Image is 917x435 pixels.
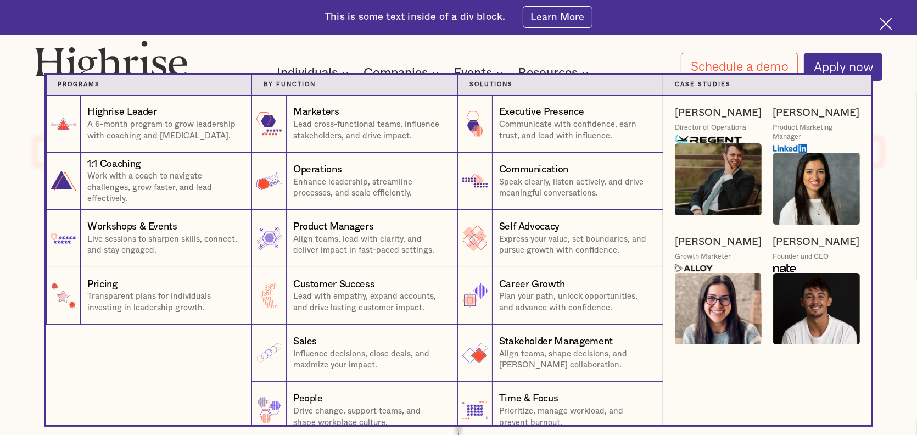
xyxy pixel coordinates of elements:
div: Time & Focus [499,392,558,406]
div: Pricing [87,278,118,292]
div: Communication [499,163,568,177]
strong: Programs [58,82,100,87]
div: People [293,392,323,406]
div: Product Marketing Manager [773,123,860,141]
div: Operations [293,163,342,177]
p: Speak clearly, listen actively, and drive meaningful conversations. [499,177,651,199]
div: Resources [518,66,578,80]
a: Executive PresenceCommunicate with confidence, earn trust, and lead with influence. [457,96,663,153]
img: Highrise logo [35,40,188,86]
p: Communicate with confidence, earn trust, and lead with influence. [499,119,651,142]
p: Express your value, set boundaries, and pursue growth with confidence. [499,234,651,256]
a: Learn More [523,6,592,28]
p: Align teams, lead with clarity, and deliver impact in fast-paced settings. [293,234,446,256]
p: Work with a coach to navigate challenges, grow faster, and lead effectively. [87,171,240,204]
a: MarketersLead cross-functional teams, influence stakeholders, and drive impact. [251,96,457,153]
div: 1:1 Coaching [87,158,141,171]
div: Individuals [277,66,338,80]
div: Director of Operations [675,123,746,132]
div: Highrise Leader [87,105,157,119]
a: Product ManagersAlign teams, lead with clarity, and deliver impact in fast-paced settings. [251,210,457,267]
p: Live sessions to sharpen skills, connect, and stay engaged. [87,234,240,256]
div: Individuals [277,66,352,80]
a: CommunicationSpeak clearly, listen actively, and drive meaningful conversations. [457,153,663,210]
strong: by function [264,82,316,87]
div: Product Managers [293,220,373,234]
a: 1:1 CoachingWork with a coach to navigate challenges, grow faster, and lead effectively. [46,153,252,210]
p: Transparent plans for individuals investing in leadership growth. [87,291,240,314]
div: Career Growth [499,278,565,292]
a: Workshops & EventsLive sessions to sharpen skills, connect, and stay engaged. [46,210,252,267]
p: Plan your path, unlock opportunities, and advance with confidence. [499,291,651,314]
a: [PERSON_NAME] [773,107,860,120]
p: Influence decisions, close deals, and maximize your impact. [293,349,446,371]
div: Stakeholder Management [499,335,613,349]
div: Customer Success [293,278,374,292]
div: Growth Marketer [675,252,731,261]
strong: Solutions [469,82,513,87]
div: Founder and CEO [773,252,829,261]
div: Companies [364,66,442,80]
a: Highrise LeaderA 6-month program to grow leadership with coaching and [MEDICAL_DATA]. [46,96,252,153]
p: Prioritize, manage workload, and prevent burnout. [499,406,651,428]
p: Lead with empathy, expand accounts, and drive lasting customer impact. [293,291,446,314]
strong: Case Studies [675,82,731,87]
div: This is some text inside of a div block. [325,10,505,24]
div: Executive Presence [499,105,584,119]
p: Enhance leadership, streamline processes, and scale efficiently. [293,177,446,199]
div: Events [454,66,506,80]
a: Apply now [804,53,883,81]
a: OperationsEnhance leadership, streamline processes, and scale efficiently. [251,153,457,210]
a: [PERSON_NAME] [675,236,762,249]
a: [PERSON_NAME] [675,107,762,120]
div: Sales [293,335,317,349]
div: Events [454,66,492,80]
div: Self Advocacy [499,220,560,234]
img: Cross icon [880,18,892,30]
div: Workshops & Events [87,220,177,234]
p: A 6-month program to grow leadership with coaching and [MEDICAL_DATA]. [87,119,240,142]
p: Align teams, shape decisions, and [PERSON_NAME] collaboration. [499,349,651,371]
p: Lead cross-functional teams, influence stakeholders, and drive impact. [293,119,446,142]
div: Companies [364,66,428,80]
a: PricingTransparent plans for individuals investing in leadership growth. [46,267,252,325]
a: Customer SuccessLead with empathy, expand accounts, and drive lasting customer impact. [251,267,457,325]
a: Stakeholder ManagementAlign teams, shape decisions, and [PERSON_NAME] collaboration. [457,325,663,382]
div: Marketers [293,105,339,119]
a: SalesInfluence decisions, close deals, and maximize your impact. [251,325,457,382]
div: Resources [518,66,592,80]
a: Self AdvocacyExpress your value, set boundaries, and pursue growth with confidence. [457,210,663,267]
p: Drive change, support teams, and shape workplace culture. [293,406,446,428]
a: [PERSON_NAME] [773,236,860,249]
a: Career GrowthPlan your path, unlock opportunities, and advance with confidence. [457,267,663,325]
a: Schedule a demo [681,53,798,80]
